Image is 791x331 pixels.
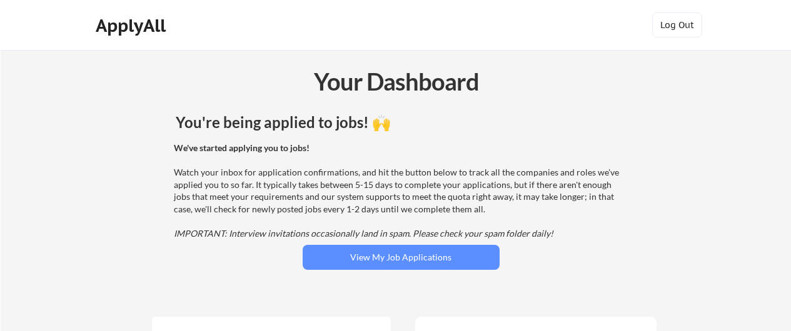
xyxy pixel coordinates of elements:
div: You're being applied to jobs! 🙌 [176,115,627,130]
div: Your Dashboard [1,64,791,99]
button: View My Job Applications [303,245,500,270]
em: IMPORTANT: Interview invitations occasionally land in spam. Please check your spam folder daily! [174,228,553,239]
strong: We've started applying you to jobs! [174,142,310,153]
button: Log Out [652,12,702,37]
div: Watch your inbox for application confirmations, and hit the button below to track all the compani... [174,142,625,240]
div: ApplyAll [96,15,169,36]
